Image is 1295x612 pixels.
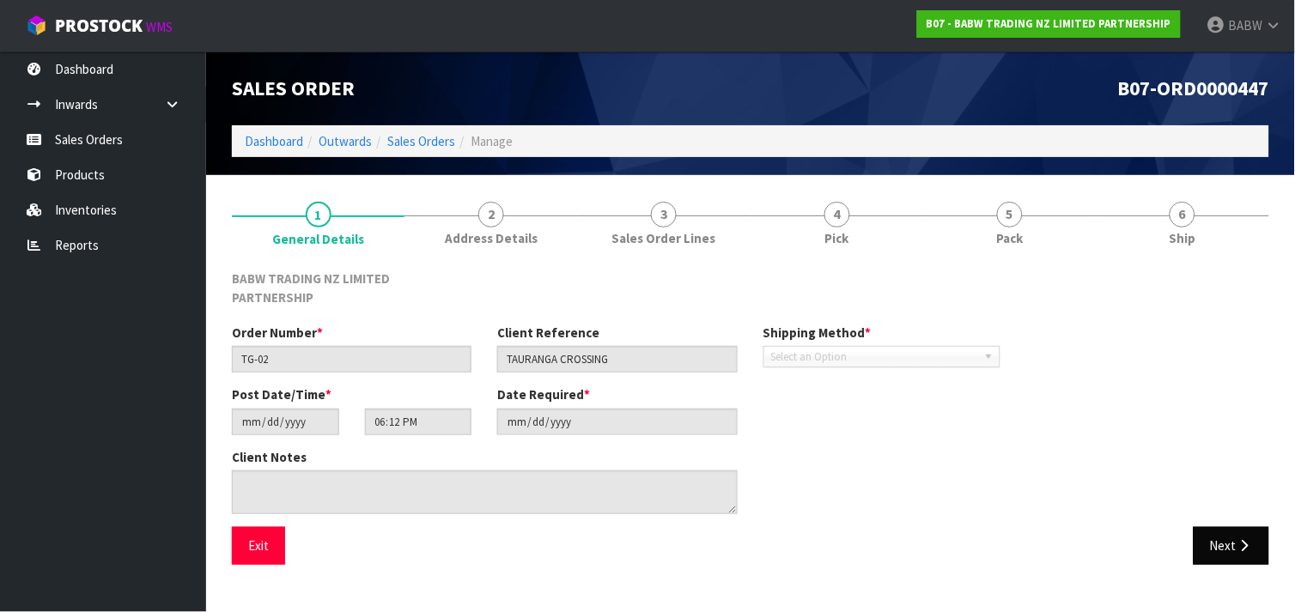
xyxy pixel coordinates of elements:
span: Pick [825,229,849,247]
img: cube-alt.png [26,15,47,36]
input: Order Number [232,346,471,373]
span: 2 [478,202,504,227]
span: Ship [1170,229,1196,247]
span: Sales Order Lines [612,229,716,247]
strong: B07 - BABW TRADING NZ LIMITED PARTNERSHIP [927,16,1171,31]
a: Outwards [319,133,372,149]
span: 3 [651,202,677,227]
label: Client Notes [232,448,307,466]
span: BABW [1229,17,1263,33]
a: Dashboard [245,133,303,149]
button: Exit [232,527,285,564]
span: Manage [471,133,513,149]
label: Client Reference [497,324,599,342]
label: Post Date/Time [232,385,331,403]
span: Pack [996,229,1023,247]
span: Sales Order [232,76,355,100]
span: 4 [824,202,850,227]
span: General Details [272,230,364,248]
label: Order Number [232,324,323,342]
span: 6 [1170,202,1195,227]
span: Address Details [445,229,538,247]
input: Client Reference [497,346,737,373]
label: Shipping Method [763,324,872,342]
small: WMS [146,19,173,35]
label: Date Required [497,385,590,403]
span: 1 [306,202,331,227]
span: B07-ORD0000447 [1118,76,1269,100]
span: Select an Option [771,347,977,367]
span: General Details [232,257,1269,578]
span: ProStock [55,15,143,37]
button: Next [1194,527,1269,564]
span: 5 [997,202,1023,227]
span: BABW TRADING NZ LIMITED PARTNERSHIP [232,270,390,305]
a: Sales Orders [387,133,455,149]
